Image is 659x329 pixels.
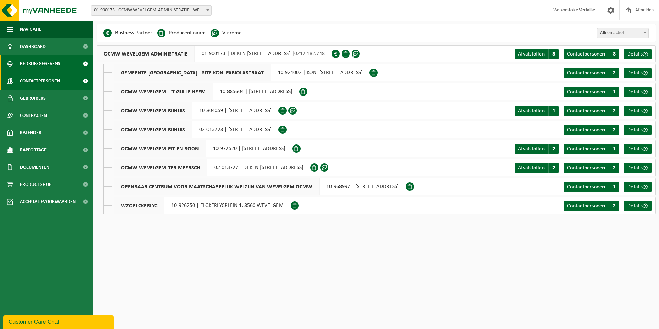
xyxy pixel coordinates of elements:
[91,5,212,16] span: 01-900173 - OCMW WEVELGEM-ADMINISTRATIE - WEVELGEM
[567,165,605,171] span: Contactpersonen
[624,68,652,78] a: Details
[627,146,643,152] span: Details
[3,314,115,329] iframe: chat widget
[20,72,60,90] span: Contactpersonen
[114,64,271,81] span: GEMEENTE [GEOGRAPHIC_DATA] - SITE KON. FABIOLASTRAAT
[548,49,559,59] span: 3
[624,87,652,97] a: Details
[548,163,559,173] span: 2
[609,163,619,173] span: 2
[518,108,545,114] span: Afvalstoffen
[114,121,278,138] div: 02-013728 | [STREET_ADDRESS]
[114,197,291,214] div: 10-926250 | ELCKERLYCPLEIN 1, 8560 WEVELGEM
[515,144,559,154] a: Afvalstoffen 2
[627,203,643,209] span: Details
[114,102,278,119] div: 10-804059 | [STREET_ADDRESS]
[20,193,76,210] span: Acceptatievoorwaarden
[515,49,559,59] a: Afvalstoffen 3
[567,51,605,57] span: Contactpersonen
[20,21,41,38] span: Navigatie
[114,102,192,119] span: OCMW WEVELGEM-BIJHUIS
[114,140,292,157] div: 10-972520 | [STREET_ADDRESS]
[518,51,545,57] span: Afvalstoffen
[114,121,192,138] span: OCMW WEVELGEM-BIJHUIS
[518,165,545,171] span: Afvalstoffen
[157,28,206,38] li: Producent naam
[624,49,652,59] a: Details
[114,178,406,195] div: 10-968997 | [STREET_ADDRESS]
[627,70,643,76] span: Details
[211,28,242,38] li: Vlarema
[114,159,207,176] span: OCMW WEVELGEM-TER MEERSCH
[97,45,332,62] div: 01-900173 | DEKEN [STREET_ADDRESS] |
[624,201,652,211] a: Details
[20,107,47,124] span: Contracten
[627,127,643,133] span: Details
[564,144,619,154] a: Contactpersonen 1
[627,51,643,57] span: Details
[567,89,605,95] span: Contactpersonen
[609,201,619,211] span: 2
[624,144,652,154] a: Details
[567,203,605,209] span: Contactpersonen
[609,49,619,59] span: 8
[564,87,619,97] a: Contactpersonen 1
[627,89,643,95] span: Details
[567,127,605,133] span: Contactpersonen
[564,106,619,116] a: Contactpersonen 2
[114,64,369,81] div: 10-921002 | KON. [STREET_ADDRESS]
[564,68,619,78] a: Contactpersonen 2
[609,87,619,97] span: 1
[20,55,60,72] span: Bedrijfsgegevens
[548,106,559,116] span: 1
[91,6,211,15] span: 01-900173 - OCMW WEVELGEM-ADMINISTRATIE - WEVELGEM
[627,184,643,190] span: Details
[114,140,206,157] span: OCMW WEVELGEM-PIT EN BOON
[609,144,619,154] span: 1
[20,38,46,55] span: Dashboard
[20,124,41,141] span: Kalender
[564,49,619,59] a: Contactpersonen 8
[97,46,195,62] span: OCMW WEVELGEM-ADMINISTRATIE
[515,163,559,173] a: Afvalstoffen 2
[609,106,619,116] span: 2
[567,108,605,114] span: Contactpersonen
[567,146,605,152] span: Contactpersonen
[114,83,213,100] span: OCMW WEVELGEM - 'T GULLE HEEM
[624,182,652,192] a: Details
[114,159,310,176] div: 02-013727 | DEKEN [STREET_ADDRESS]
[20,159,49,176] span: Documenten
[564,125,619,135] a: Contactpersonen 2
[548,144,559,154] span: 2
[624,125,652,135] a: Details
[518,146,545,152] span: Afvalstoffen
[627,165,643,171] span: Details
[20,90,46,107] span: Gebruikers
[515,106,559,116] a: Afvalstoffen 1
[103,28,152,38] li: Business Partner
[564,201,619,211] a: Contactpersonen 2
[20,176,51,193] span: Product Shop
[20,141,47,159] span: Rapportage
[624,163,652,173] a: Details
[564,163,619,173] a: Contactpersonen 2
[567,184,605,190] span: Contactpersonen
[294,51,325,57] span: 0212.182.748
[569,8,595,13] strong: Joke Verfallie
[114,197,164,214] span: WZC ELCKERLYC
[609,68,619,78] span: 2
[567,70,605,76] span: Contactpersonen
[624,106,652,116] a: Details
[114,178,320,195] span: OPENBAAR CENTRUM VOOR MAATSCHAPPELIJK WELZIJN VAN WEVELGEM OCMW
[114,83,299,100] div: 10-885604 | [STREET_ADDRESS]
[627,108,643,114] span: Details
[564,182,619,192] a: Contactpersonen 1
[609,125,619,135] span: 2
[609,182,619,192] span: 1
[597,28,648,38] span: Alleen actief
